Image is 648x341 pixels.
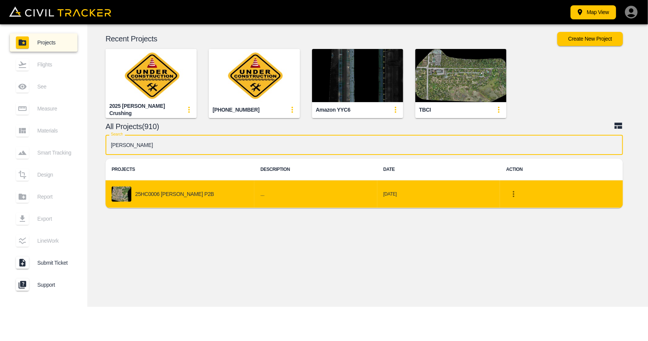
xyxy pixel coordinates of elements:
[37,39,71,46] span: Projects
[312,49,403,102] img: Amazon YYC6
[106,49,197,102] img: 2025 Dingman Crushing
[571,5,616,19] button: Map View
[10,254,77,272] a: Submit Ticket
[415,49,506,102] img: TBCI
[112,186,131,202] img: project-image
[213,106,260,114] div: [PHONE_NUMBER]
[9,6,111,17] img: Civil Tracker
[10,33,77,52] a: Projects
[37,282,71,288] span: Support
[109,103,181,117] div: 2025 [PERSON_NAME] Crushing
[491,102,506,117] button: update-card-details
[106,36,557,42] p: Recent Projects
[106,123,614,129] p: All Projects(910)
[106,159,254,180] th: PROJECTS
[377,159,500,180] th: DATE
[209,49,300,102] img: 2944-25-005
[135,191,214,197] p: 25HC0006 [PERSON_NAME] P2B
[181,102,197,117] button: update-card-details
[377,180,500,208] td: [DATE]
[557,32,623,46] button: Create New Project
[260,189,371,199] h6: ...
[316,106,350,114] div: Amazon YYC6
[10,276,77,294] a: Support
[106,159,623,208] table: project-list-table
[500,159,623,180] th: ACTION
[419,106,431,114] div: TBCI
[37,260,71,266] span: Submit Ticket
[285,102,300,117] button: update-card-details
[254,159,377,180] th: DESCRIPTION
[388,102,403,117] button: update-card-details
